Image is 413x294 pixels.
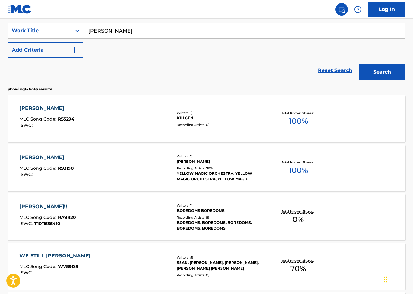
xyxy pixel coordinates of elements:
p: Showing 1 - 6 of 6 results [8,86,52,92]
img: MLC Logo [8,5,32,14]
div: Writers ( 1 ) [177,111,265,115]
span: ISWC : [19,270,34,276]
a: WE STILL [PERSON_NAME]MLC Song Code:WV89D8ISWC:Writers (5)SSAN, [PERSON_NAME], [PERSON_NAME], [PE... [8,243,405,290]
a: [PERSON_NAME]MLC Song Code:R93190ISWC:Writers (1)[PERSON_NAME]Recording Artists (389)YELLOW MAGIC... [8,144,405,191]
div: [PERSON_NAME] [19,105,74,112]
div: [PERSON_NAME]!! [19,203,76,210]
p: Total Known Shares: [282,209,315,214]
form: Search Form [8,23,405,83]
div: BOREDOMS, BOREDOMS, BOREDOMS, BOREDOMS, BOREDOMS [177,220,265,231]
div: KHI GEN [177,115,265,121]
span: MLC Song Code : [19,214,58,220]
p: Total Known Shares: [282,111,315,116]
div: チャットウィジェット [382,264,413,294]
img: help [354,6,362,13]
span: T1011555410 [34,221,60,226]
div: SSAN, [PERSON_NAME], [PERSON_NAME], [PERSON_NAME] [PERSON_NAME] [177,260,265,271]
span: 70 % [290,263,306,274]
span: RA9R20 [58,214,76,220]
span: WV89D8 [58,264,78,269]
span: 100 % [289,116,308,127]
div: Writers ( 5 ) [177,255,265,260]
div: Help [352,3,364,16]
button: Search [359,64,405,80]
span: MLC Song Code : [19,116,58,122]
div: Recording Artists ( 8 ) [177,215,265,220]
span: R93190 [58,165,74,171]
a: Public Search [335,3,348,16]
div: BOREDOMS BOREDOMS [177,208,265,214]
span: 100 % [289,165,308,176]
span: 0 % [293,214,304,225]
img: 9d2ae6d4665cec9f34b9.svg [71,46,78,54]
span: MLC Song Code : [19,165,58,171]
div: Recording Artists ( 389 ) [177,166,265,171]
div: [PERSON_NAME] [177,159,265,164]
span: ISWC : [19,172,34,177]
span: ISWC : [19,221,34,226]
div: Writers ( 1 ) [177,154,265,159]
div: Writers ( 1 ) [177,203,265,208]
a: [PERSON_NAME]MLC Song Code:R53294ISWC:Writers (1)KHI GENRecording Artists (0)Total Known Shares:100% [8,95,405,142]
div: YELLOW MAGIC ORCHESTRA, YELLOW MAGIC ORCHESTRA, YELLOW MAGIC ORCHESTRA, YELLOW MAGIC ORCHESTRA, Y... [177,171,265,182]
p: Total Known Shares: [282,160,315,165]
span: ISWC : [19,122,34,128]
a: Reset Search [315,64,355,77]
p: Total Known Shares: [282,258,315,263]
a: [PERSON_NAME]!!MLC Song Code:RA9R20ISWC:T1011555410Writers (1)BOREDOMS BOREDOMSRecording Artists ... [8,193,405,240]
a: Log In [368,2,405,17]
div: Recording Artists ( 0 ) [177,273,265,277]
div: Recording Artists ( 0 ) [177,122,265,127]
iframe: Chat Widget [382,264,413,294]
span: R53294 [58,116,74,122]
span: MLC Song Code : [19,264,58,269]
div: WE STILL [PERSON_NAME] [19,252,94,260]
div: Work Title [12,27,68,34]
img: search [338,6,345,13]
div: ドラッグ [384,270,387,289]
div: [PERSON_NAME] [19,154,74,161]
button: Add Criteria [8,42,83,58]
